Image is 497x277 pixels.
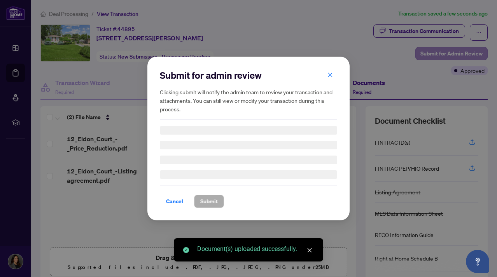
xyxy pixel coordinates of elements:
[166,195,183,208] span: Cancel
[160,88,337,113] h5: Clicking submit will notify the admin team to review your transaction and attachments. You can st...
[197,244,314,254] div: Document(s) uploaded successfully.
[194,195,224,208] button: Submit
[160,195,189,208] button: Cancel
[183,247,189,253] span: check-circle
[466,250,489,273] button: Open asap
[327,72,333,78] span: close
[305,246,314,254] a: Close
[307,248,312,253] span: close
[160,69,337,81] h2: Submit for admin review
